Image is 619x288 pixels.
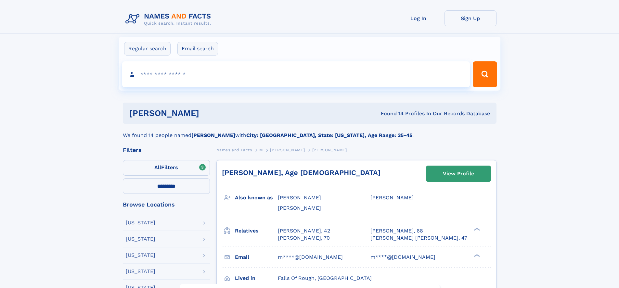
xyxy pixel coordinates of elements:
div: We found 14 people named with . [123,124,496,139]
a: [PERSON_NAME], 42 [278,227,330,234]
b: City: [GEOGRAPHIC_DATA], State: [US_STATE], Age Range: 35-45 [246,132,412,138]
a: Log In [393,10,445,26]
span: [PERSON_NAME] [278,194,321,201]
span: Falls Of Rough, [GEOGRAPHIC_DATA] [278,275,372,281]
span: [PERSON_NAME] [370,194,414,201]
h3: Email [235,252,278,263]
span: All [154,164,161,170]
a: View Profile [426,166,491,182]
input: search input [122,61,470,87]
span: M [259,148,263,152]
label: Filters [123,160,210,176]
a: [PERSON_NAME], 68 [370,227,423,234]
a: Names and Facts [216,146,252,154]
div: [US_STATE] [126,236,155,242]
div: Found 14 Profiles In Our Records Database [290,110,490,117]
div: [US_STATE] [126,269,155,274]
label: Regular search [124,42,171,56]
span: [PERSON_NAME] [312,148,347,152]
a: [PERSON_NAME] [270,146,305,154]
div: [US_STATE] [126,253,155,258]
h1: [PERSON_NAME] [129,109,290,117]
h3: Lived in [235,273,278,284]
span: [PERSON_NAME] [278,205,321,211]
a: Sign Up [445,10,496,26]
div: Filters [123,147,210,153]
a: M [259,146,263,154]
a: [PERSON_NAME], 70 [278,234,330,242]
div: ❯ [472,227,480,231]
b: [PERSON_NAME] [191,132,235,138]
label: Email search [177,42,218,56]
button: Search Button [473,61,497,87]
div: View Profile [443,166,474,181]
a: [PERSON_NAME], Age [DEMOGRAPHIC_DATA] [222,169,380,177]
img: Logo Names and Facts [123,10,216,28]
h3: Relatives [235,225,278,236]
div: Browse Locations [123,202,210,207]
div: [US_STATE] [126,220,155,225]
span: [PERSON_NAME] [270,148,305,152]
a: [PERSON_NAME] [PERSON_NAME], 47 [370,234,467,242]
h3: Also known as [235,192,278,203]
div: ❯ [472,253,480,257]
